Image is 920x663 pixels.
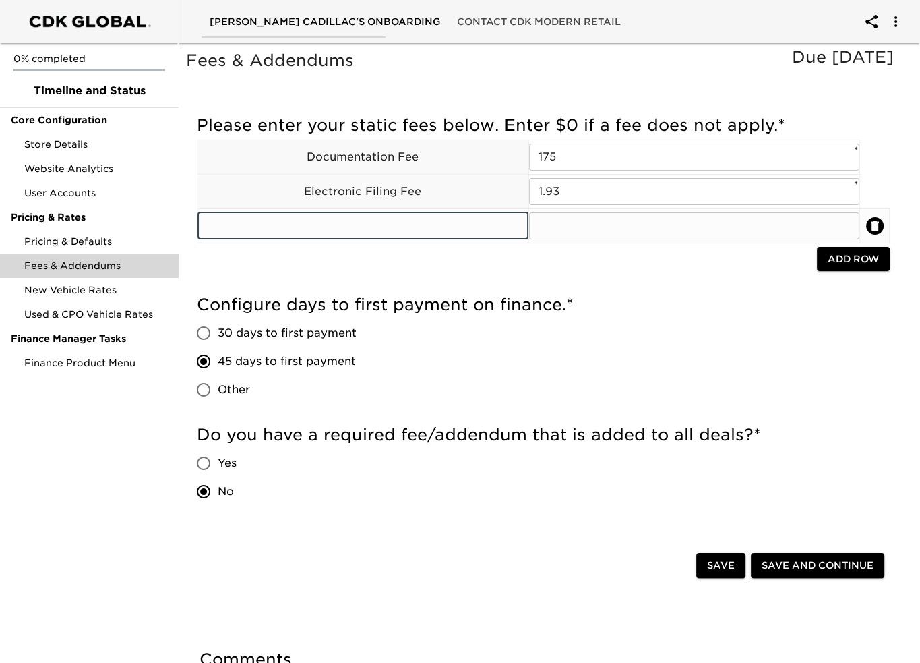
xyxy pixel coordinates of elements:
h5: Configure days to first payment on finance. [197,294,890,316]
span: Yes [218,455,237,471]
button: account of current user [855,5,888,38]
span: [PERSON_NAME] Cadillac's Onboarding [210,13,441,30]
button: Add Row [817,247,890,272]
span: 45 days to first payment [218,353,356,370]
span: Save and Continue [762,557,873,574]
button: Save and Continue [751,553,884,578]
span: Timeline and Status [11,83,168,99]
h5: Do you have a required fee/addendum that is added to all deals? [197,424,890,446]
button: account of current user [880,5,912,38]
button: Save [696,553,745,578]
span: New Vehicle Rates [24,283,168,297]
span: Save [707,557,735,574]
span: Contact CDK Modern Retail [457,13,621,30]
span: Store Details [24,138,168,151]
span: No [218,484,234,500]
span: User Accounts [24,186,168,200]
span: Pricing & Rates [11,210,168,224]
span: Due [DATE] [792,47,894,67]
button: delete [866,217,884,235]
p: Electronic Filing Fee [197,183,528,200]
span: Website Analytics [24,162,168,175]
span: Finance Manager Tasks [11,332,168,345]
span: Finance Product Menu [24,356,168,370]
h5: Please enter your static fees below. Enter $0 if a fee does not apply. [197,115,890,136]
span: 30 days to first payment [218,325,357,341]
span: Other [218,382,250,398]
h5: Fees & Addendums [186,50,900,71]
p: Documentation Fee [197,149,528,165]
span: Fees & Addendums [24,259,168,272]
span: Used & CPO Vehicle Rates [24,308,168,321]
span: Pricing & Defaults [24,235,168,248]
span: Core Configuration [11,113,168,127]
span: Add Row [828,251,879,268]
p: 0% completed [13,52,165,65]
